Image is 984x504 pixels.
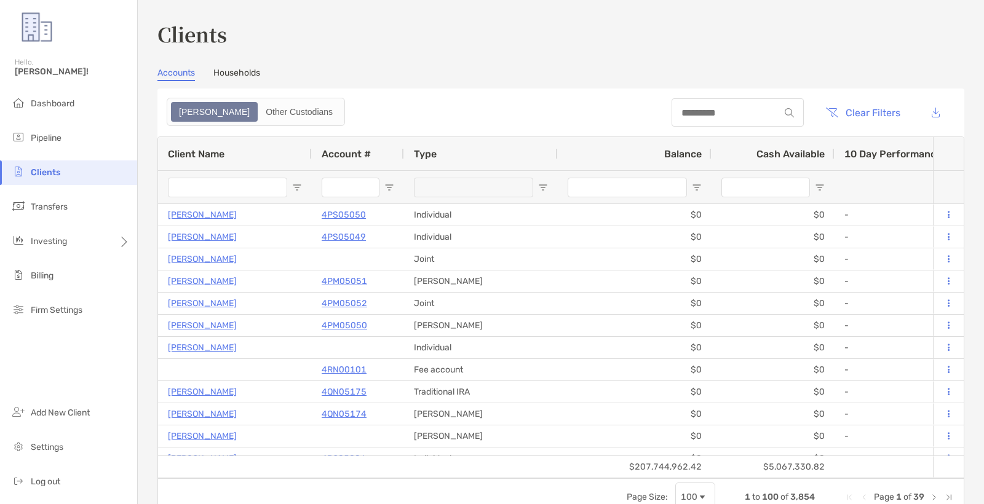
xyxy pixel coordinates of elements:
a: 4QN05175 [322,384,367,400]
div: $0 [712,359,835,380]
a: 4RN00101 [322,362,367,377]
img: Zoe Logo [15,5,59,49]
span: Add New Client [31,408,90,418]
input: Client Name Filter Input [168,178,287,197]
button: Open Filter Menu [692,183,702,192]
div: $5,067,330.82 [712,456,835,478]
a: 4PQ05006 [322,451,366,466]
span: Firm Settings [31,305,82,315]
img: investing icon [11,233,26,248]
div: [PERSON_NAME] [404,315,558,336]
span: Settings [31,442,63,452]
button: Clear Filters [816,99,910,126]
div: $0 [712,403,835,425]
div: Zoe [172,103,256,120]
div: 100 [681,492,697,502]
a: [PERSON_NAME] [168,318,237,333]
span: [PERSON_NAME]! [15,66,130,77]
span: Transfers [31,202,68,212]
span: Dashboard [31,98,74,109]
p: [PERSON_NAME] [168,274,237,289]
div: $0 [712,425,835,447]
img: input icon [785,108,794,117]
div: $0 [712,226,835,248]
input: Account # Filter Input [322,178,379,197]
span: 1 [745,492,750,502]
a: [PERSON_NAME] [168,406,237,422]
button: Open Filter Menu [384,183,394,192]
p: 4PM05050 [322,318,367,333]
div: $0 [558,315,712,336]
span: Pipeline [31,133,61,143]
div: Fee account [404,359,558,380]
div: Joint [404,248,558,270]
img: logout icon [11,473,26,488]
img: dashboard icon [11,95,26,110]
span: 39 [913,492,924,502]
a: Accounts [157,68,195,81]
div: $0 [558,337,712,358]
span: Billing [31,270,54,281]
a: [PERSON_NAME] [168,384,237,400]
span: Cash Available [756,148,825,160]
div: $207,744,962.42 [558,456,712,478]
span: Clients [31,167,60,178]
div: First Page [844,492,854,502]
span: 3,854 [790,492,815,502]
div: Individual [404,226,558,248]
div: $0 [558,204,712,226]
div: Individual [404,204,558,226]
img: settings icon [11,439,26,454]
span: of [780,492,788,502]
input: Cash Available Filter Input [721,178,810,197]
span: Investing [31,236,67,246]
span: of [903,492,911,502]
div: $0 [558,248,712,270]
a: [PERSON_NAME] [168,340,237,355]
a: [PERSON_NAME] [168,229,237,245]
div: $0 [558,226,712,248]
span: 100 [762,492,779,502]
a: 4QN05174 [322,406,367,422]
div: [PERSON_NAME] [404,270,558,292]
a: Households [213,68,260,81]
div: $0 [558,293,712,314]
a: [PERSON_NAME] [168,296,237,311]
div: $0 [712,248,835,270]
div: Previous Page [859,492,869,502]
a: 4PM05052 [322,296,367,311]
img: transfers icon [11,199,26,213]
div: Joint [404,293,558,314]
span: Type [414,148,437,160]
div: [PERSON_NAME] [404,425,558,447]
div: $0 [712,293,835,314]
div: Other Custodians [259,103,339,120]
img: billing icon [11,267,26,282]
a: [PERSON_NAME] [168,207,237,222]
a: [PERSON_NAME] [168,428,237,444]
div: $0 [558,403,712,425]
div: [PERSON_NAME] [404,403,558,425]
img: clients icon [11,164,26,179]
a: 4PM05051 [322,274,367,289]
img: add_new_client icon [11,404,26,419]
div: Individual [404,447,558,469]
p: [PERSON_NAME] [168,251,237,267]
button: Open Filter Menu [815,183,825,192]
span: Account # [322,148,371,160]
a: 4PS05050 [322,207,366,222]
img: firm-settings icon [11,302,26,317]
div: $0 [712,204,835,226]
